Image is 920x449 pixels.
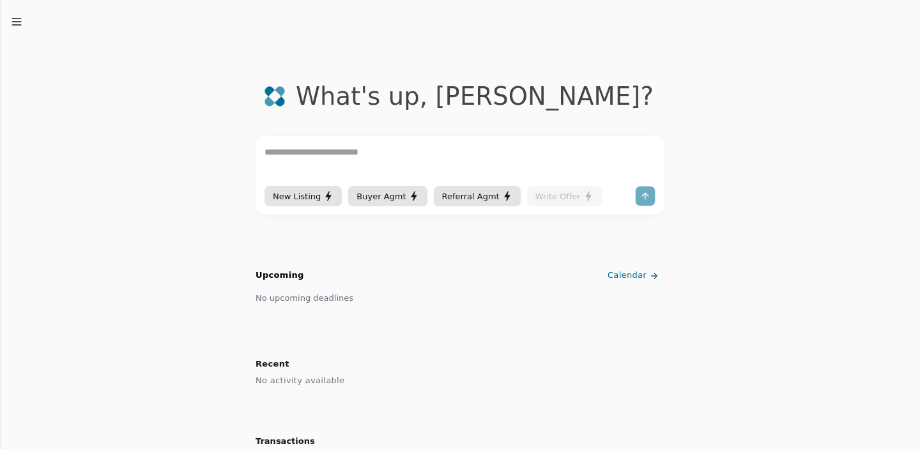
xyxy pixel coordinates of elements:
a: Calendar [605,265,664,286]
span: Buyer Agmt [356,190,406,203]
button: Buyer Agmt [348,186,427,206]
button: New Listing [264,186,342,206]
img: logo [264,86,286,107]
span: Calendar [608,269,647,282]
div: No activity available [256,372,664,389]
div: What's up , [PERSON_NAME] ? [296,82,654,110]
div: New Listing [273,190,333,203]
h2: Transactions [256,435,664,448]
div: No upcoming deadlines [256,291,353,305]
h2: Recent [256,356,664,372]
span: Referral Agmt [442,190,500,203]
button: Referral Agmt [434,186,521,206]
h2: Upcoming [256,269,304,282]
